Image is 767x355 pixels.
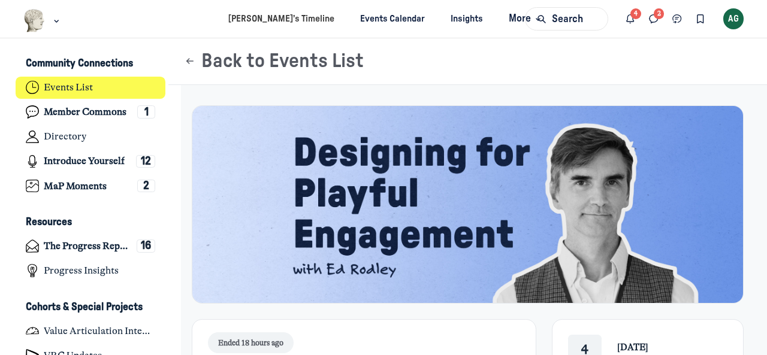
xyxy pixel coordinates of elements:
[44,106,126,118] h4: Member Commons
[218,8,345,30] a: [PERSON_NAME]’s Timeline
[44,265,119,277] h4: Progress Insights
[23,8,62,34] button: Museums as Progress logo
[16,150,166,172] a: Introduce Yourself12
[16,101,166,123] a: Member Commons1
[218,338,283,348] span: Ended 18 hours ago
[723,8,744,29] button: User menu options
[26,301,143,314] h3: Cohorts & Special Projects
[26,216,72,229] h3: Resources
[16,260,166,282] a: Progress Insights
[349,8,435,30] a: Events Calendar
[16,54,166,74] button: Community ConnectionsCollapse space
[168,38,767,85] header: Page Header
[16,297,166,317] button: Cohorts & Special ProjectsCollapse space
[16,320,166,342] a: Value Articulation Intensive (Cultural Leadership Lab)
[44,155,125,167] h4: Introduce Yourself
[440,8,494,30] a: Insights
[44,81,93,93] h4: Events List
[499,8,549,30] button: More
[525,7,608,31] button: Search
[16,213,166,233] button: ResourcesCollapse space
[16,126,166,148] a: Directory
[619,7,642,31] button: Notifications
[137,180,155,193] div: 2
[136,155,155,168] div: 12
[16,235,166,257] a: The Progress Report16
[137,239,156,253] div: 16
[16,77,166,99] a: Events List
[44,325,155,337] h4: Value Articulation Intensive (Cultural Leadership Lab)
[617,342,648,353] span: [DATE]
[137,105,155,119] div: 1
[26,57,133,70] h3: Community Connections
[642,7,666,31] button: Direct messages
[23,9,46,32] img: Museums as Progress logo
[666,7,689,31] button: Chat threads
[184,50,364,73] button: Back to Events List
[44,240,131,252] h4: The Progress Report
[509,11,544,27] span: More
[723,8,744,29] div: AG
[44,180,107,192] h4: MaP Moments
[689,7,712,31] button: Bookmarks
[44,131,86,142] h4: Directory
[16,175,166,197] a: MaP Moments2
